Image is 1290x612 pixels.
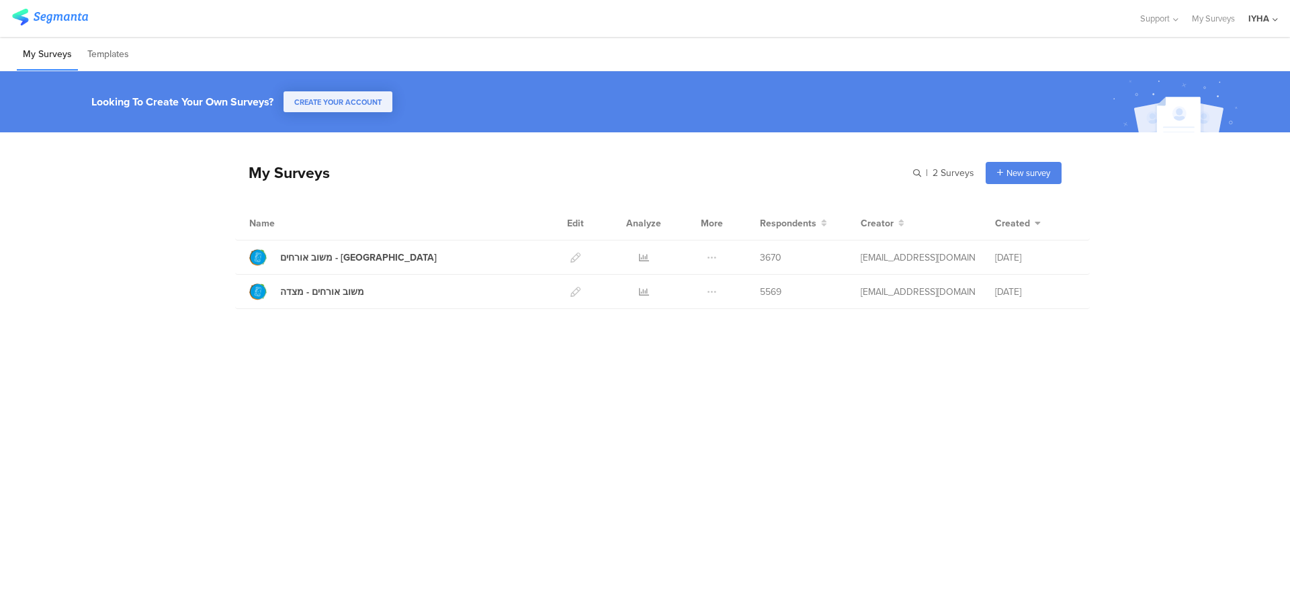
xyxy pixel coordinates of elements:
[1006,167,1050,179] span: New survey
[924,166,930,180] span: |
[235,161,330,184] div: My Surveys
[995,251,1076,265] div: [DATE]
[561,206,590,240] div: Edit
[861,216,904,230] button: Creator
[995,216,1041,230] button: Created
[17,39,78,71] li: My Surveys
[861,285,975,299] div: ofir@iyha.org.il
[249,283,364,300] a: משוב אורחים - מצדה
[280,285,364,299] div: משוב אורחים - מצדה
[294,97,382,107] span: CREATE YOUR ACCOUNT
[1140,12,1170,25] span: Support
[995,285,1076,299] div: [DATE]
[623,206,664,240] div: Analyze
[995,216,1030,230] span: Created
[81,39,135,71] li: Templates
[284,91,392,112] button: CREATE YOUR ACCOUNT
[760,216,816,230] span: Respondents
[760,251,781,265] span: 3670
[1108,75,1246,136] img: create_account_image.svg
[249,216,330,230] div: Name
[1248,12,1269,25] div: IYHA
[933,166,974,180] span: 2 Surveys
[697,206,726,240] div: More
[249,249,437,266] a: משוב אורחים - [GEOGRAPHIC_DATA]
[760,285,781,299] span: 5569
[760,216,827,230] button: Respondents
[861,216,894,230] span: Creator
[861,251,975,265] div: ofir@iyha.org.il
[280,251,437,265] div: משוב אורחים - עין גדי
[91,94,273,110] div: Looking To Create Your Own Surveys?
[12,9,88,26] img: segmanta logo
